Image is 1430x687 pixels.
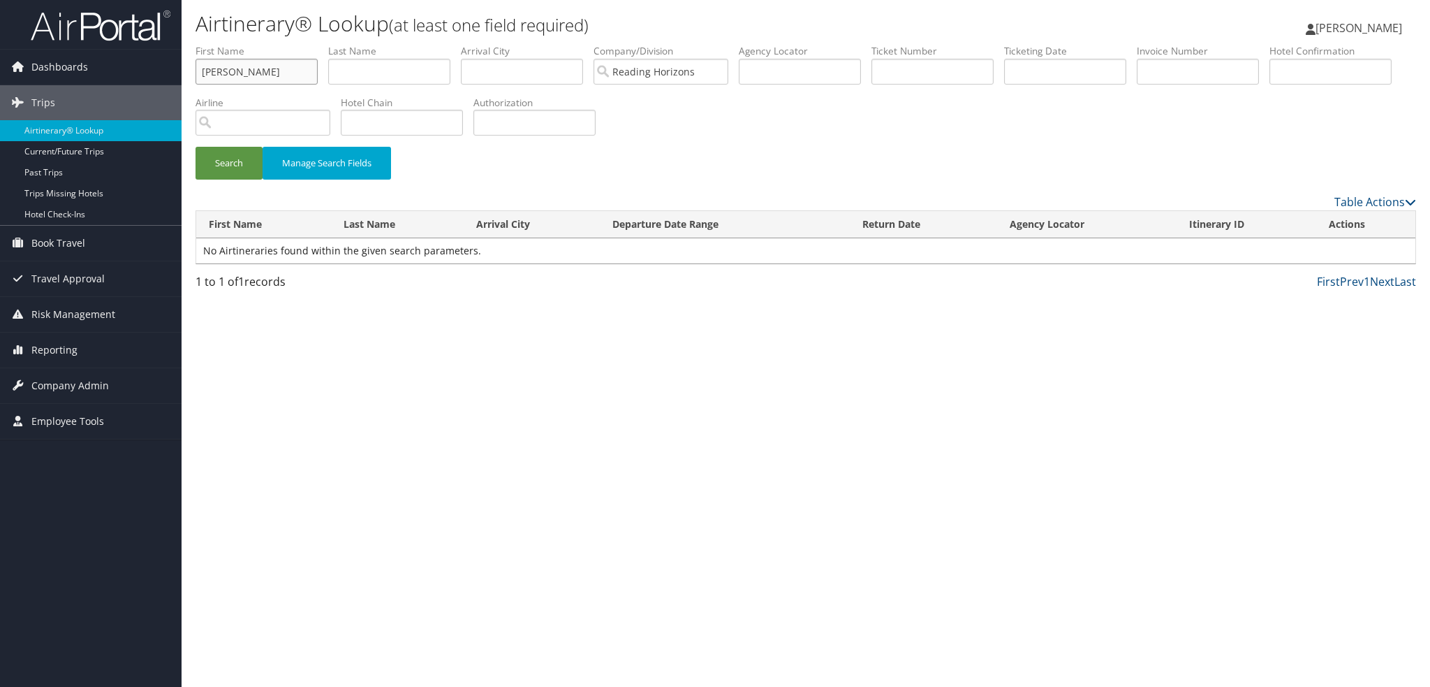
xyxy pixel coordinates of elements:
label: Agency Locator [739,44,871,58]
img: airportal-logo.png [31,9,170,42]
th: Return Date: activate to sort column ascending [850,211,997,238]
td: No Airtineraries found within the given search parameters. [196,238,1415,263]
span: [PERSON_NAME] [1315,20,1402,36]
button: Search [196,147,263,180]
a: 1 [1364,274,1370,289]
div: 1 to 1 of records [196,273,485,297]
span: Risk Management [31,297,115,332]
label: Hotel Chain [341,96,473,110]
a: Last [1394,274,1416,289]
span: Company Admin [31,368,109,403]
a: First [1317,274,1340,289]
label: Ticketing Date [1004,44,1137,58]
th: Actions [1316,211,1415,238]
span: Book Travel [31,226,85,261]
span: Employee Tools [31,404,104,439]
th: Last Name: activate to sort column ascending [331,211,464,238]
th: Departure Date Range: activate to sort column ascending [600,211,850,238]
th: Itinerary ID: activate to sort column ascending [1177,211,1316,238]
span: Trips [31,85,55,120]
th: First Name: activate to sort column ascending [196,211,331,238]
a: Next [1370,274,1394,289]
a: Prev [1340,274,1364,289]
label: Airline [196,96,341,110]
th: Arrival City: activate to sort column ascending [464,211,600,238]
label: First Name [196,44,328,58]
label: Arrival City [461,44,594,58]
small: (at least one field required) [389,13,589,36]
button: Manage Search Fields [263,147,391,180]
a: Table Actions [1334,194,1416,210]
label: Company/Division [594,44,739,58]
span: Dashboards [31,50,88,85]
span: Travel Approval [31,261,105,296]
h1: Airtinerary® Lookup [196,9,1009,38]
span: Reporting [31,333,78,368]
th: Agency Locator: activate to sort column ascending [997,211,1176,238]
label: Last Name [328,44,461,58]
a: [PERSON_NAME] [1306,7,1416,49]
label: Authorization [473,96,606,110]
label: Hotel Confirmation [1269,44,1402,58]
label: Invoice Number [1137,44,1269,58]
span: 1 [238,274,244,289]
label: Ticket Number [871,44,1004,58]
